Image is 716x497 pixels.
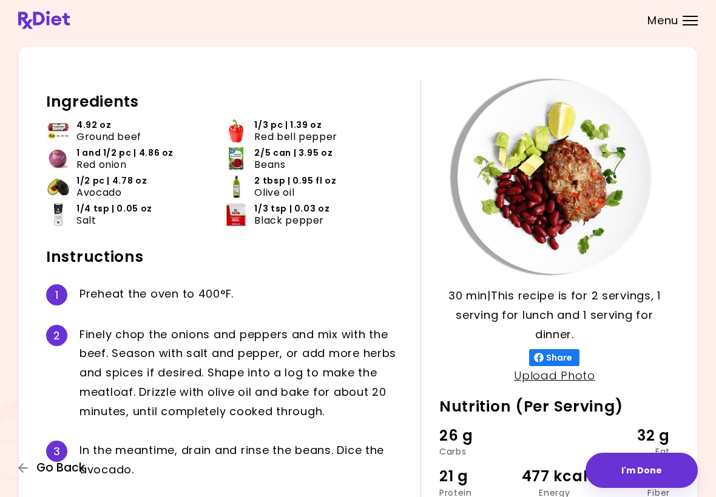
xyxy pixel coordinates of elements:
[593,447,670,456] div: Fat
[516,465,593,488] div: 477 kcal
[18,461,91,475] button: Go Back
[46,247,402,267] h2: Instructions
[18,11,70,29] img: RxDiet
[516,489,593,497] div: Energy
[76,203,152,215] span: 1/4 tsp | 0.05 oz
[586,453,698,488] button: I'm Done
[544,353,575,362] span: Share
[79,441,402,479] div: I n t h e m e a n t i m e , d r a i n a n d r i n s e t h e b e a n s . D i c e t h e a v o c a d...
[76,215,96,226] span: Salt
[46,284,67,305] div: 1
[76,187,121,198] span: Avocado
[439,397,670,416] h2: Nutrition (Per Serving)
[439,489,516,497] div: Protein
[254,131,337,142] span: Red bell pepper
[76,159,127,170] span: Red onion
[254,187,294,198] span: Olive oil
[254,159,285,170] span: Beans
[254,215,324,226] span: Black pepper
[593,489,670,497] div: Fiber
[254,147,333,159] span: 2/5 can | 3.95 oz
[36,461,85,475] span: Go Back
[254,119,322,131] span: 1/3 pc | 1.39 oz
[79,284,402,305] div: P r e h e a t t h e o v e n t o 4 0 0 ° F .
[529,349,579,366] button: Share
[46,325,67,346] div: 2
[647,15,678,26] span: Menu
[439,447,516,456] div: Carbs
[46,92,402,112] h2: Ingredients
[439,286,670,344] p: 30 min | This recipe is for 2 servings, 1 serving for lunch and 1 serving for dinner.
[46,441,67,462] div: 3
[439,424,516,447] div: 26 g
[254,203,329,215] span: 1/3 tsp | 0.03 oz
[76,131,141,142] span: Ground beef
[514,368,595,383] a: Upload Photo
[593,424,670,447] div: 32 g
[439,465,516,488] div: 21 g
[76,175,147,187] span: 1/2 pc | 4.78 oz
[254,175,336,187] span: 2 tbsp | 0.95 fl oz
[76,119,111,131] span: 4.92 oz
[76,147,174,159] span: 1 and 1/2 pc | 4.86 oz
[79,325,402,421] div: F i n e l y c h o p t h e o n i o n s a n d p e p p e r s a n d m i x w i t h t h e b e e f . S e...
